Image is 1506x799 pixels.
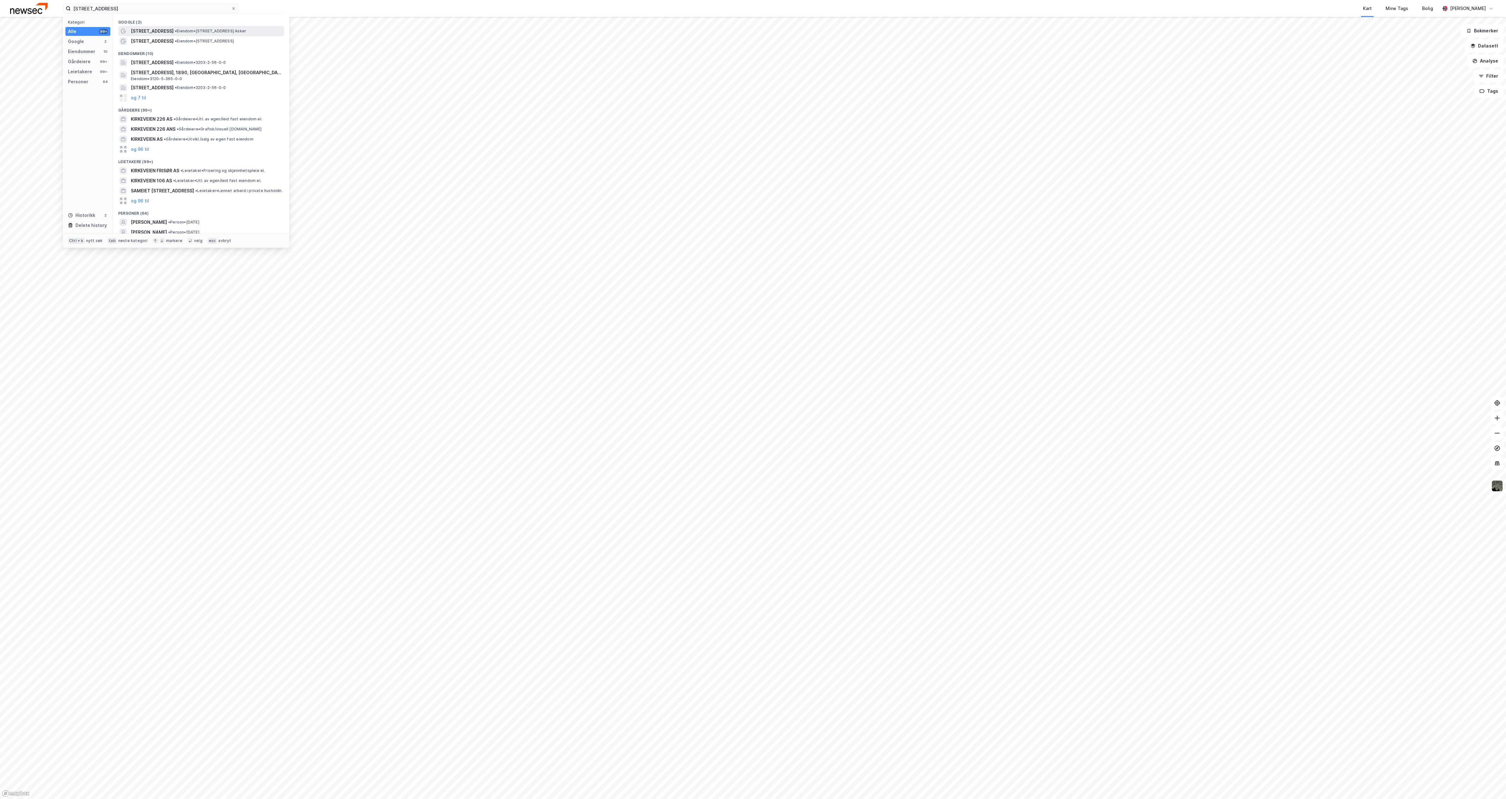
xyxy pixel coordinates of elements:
span: Gårdeiere • Grafisk/visuell [DOMAIN_NAME] [177,127,262,132]
div: 99+ [99,29,108,34]
div: 2 [103,213,108,218]
span: Person • [DATE] [168,230,199,235]
div: Personer (64) [113,206,289,217]
span: KIRKEVEIEN AS [131,135,163,143]
span: Eiendom • [STREET_ADDRESS] Asker [175,29,246,34]
button: Tags [1474,85,1503,97]
div: Delete history [75,222,107,229]
button: Analyse [1467,55,1503,67]
div: Google (2) [113,15,289,26]
a: Mapbox homepage [2,790,30,797]
div: Leietakere [68,68,92,75]
span: [PERSON_NAME] [131,218,167,226]
span: • [168,220,170,224]
button: og 96 til [131,146,149,153]
span: • [173,178,175,183]
span: • [175,39,177,43]
div: Alle [68,28,76,35]
div: tab [108,238,117,244]
div: [PERSON_NAME] [1450,5,1486,12]
button: og 96 til [131,197,149,205]
div: Gårdeiere [68,58,91,65]
span: [STREET_ADDRESS] [131,84,174,91]
span: • [175,29,177,33]
div: avbryt [218,238,231,243]
div: Bolig [1422,5,1433,12]
span: KIRKEVEIEN FRISØR AS [131,167,179,174]
div: Mine Tags [1386,5,1408,12]
div: esc [208,238,217,244]
span: Eiendom • 3203-2-56-0-0 [175,85,226,90]
span: Gårdeiere • Utvikl./salg av egen fast eiendom [164,137,253,142]
div: 10 [103,49,108,54]
span: • [195,188,197,193]
div: 64 [103,79,108,84]
div: Kategori [68,20,110,25]
img: newsec-logo.f6e21ccffca1b3a03d2d.png [10,3,48,14]
input: Søk på adresse, matrikkel, gårdeiere, leietakere eller personer [71,4,231,13]
button: Datasett [1465,40,1503,52]
div: Google [68,38,84,45]
div: Kart [1363,5,1372,12]
span: Eiendom • 3120-5-365-0-0 [131,76,182,81]
span: • [175,85,177,90]
span: • [168,230,170,234]
span: Leietaker • Utl. av egen/leid fast eiendom el. [173,178,261,183]
div: Eiendommer [68,48,95,55]
span: SAMEIET [STREET_ADDRESS] [131,187,194,195]
button: og 7 til [131,94,146,102]
button: Bokmerker [1461,25,1503,37]
span: KIRKEVEIEN 226 ANS [131,125,175,133]
span: • [177,127,179,131]
div: velg [194,238,202,243]
div: 99+ [99,59,108,64]
span: KIRKEVEIEN 106 AS [131,177,172,185]
div: 99+ [99,69,108,74]
div: Kontrollprogram for chat [1475,769,1506,799]
div: neste kategori [118,238,148,243]
span: • [174,117,175,121]
div: Leietakere (99+) [113,154,289,166]
span: Eiendom • [STREET_ADDRESS] [175,39,234,44]
div: Eiendommer (10) [113,46,289,58]
span: • [164,137,166,141]
span: KIRKEVEIEN 226 AS [131,115,172,123]
button: Filter [1473,70,1503,82]
img: 9k= [1491,480,1503,492]
span: Gårdeiere • Utl. av egen/leid fast eiendom el. [174,117,262,122]
span: • [175,60,177,65]
span: Person • [DATE] [168,220,199,225]
div: Ctrl + k [68,238,85,244]
div: 2 [103,39,108,44]
span: Leietaker • Lønnet arbeid i private husholdn. [195,188,283,193]
div: Gårdeiere (99+) [113,103,289,114]
span: Leietaker • Frisering og skjønnhetspleie el. [180,168,265,173]
div: Personer [68,78,88,85]
div: markere [166,238,182,243]
span: [PERSON_NAME] [131,229,167,236]
iframe: Chat Widget [1475,769,1506,799]
div: Historikk [68,212,95,219]
span: Eiendom • 3203-2-56-0-0 [175,60,226,65]
span: • [180,168,182,173]
span: [STREET_ADDRESS] [131,27,174,35]
span: [STREET_ADDRESS], 1890, [GEOGRAPHIC_DATA], [GEOGRAPHIC_DATA] [131,69,282,76]
span: [STREET_ADDRESS] [131,37,174,45]
span: [STREET_ADDRESS] [131,59,174,66]
div: nytt søk [86,238,103,243]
